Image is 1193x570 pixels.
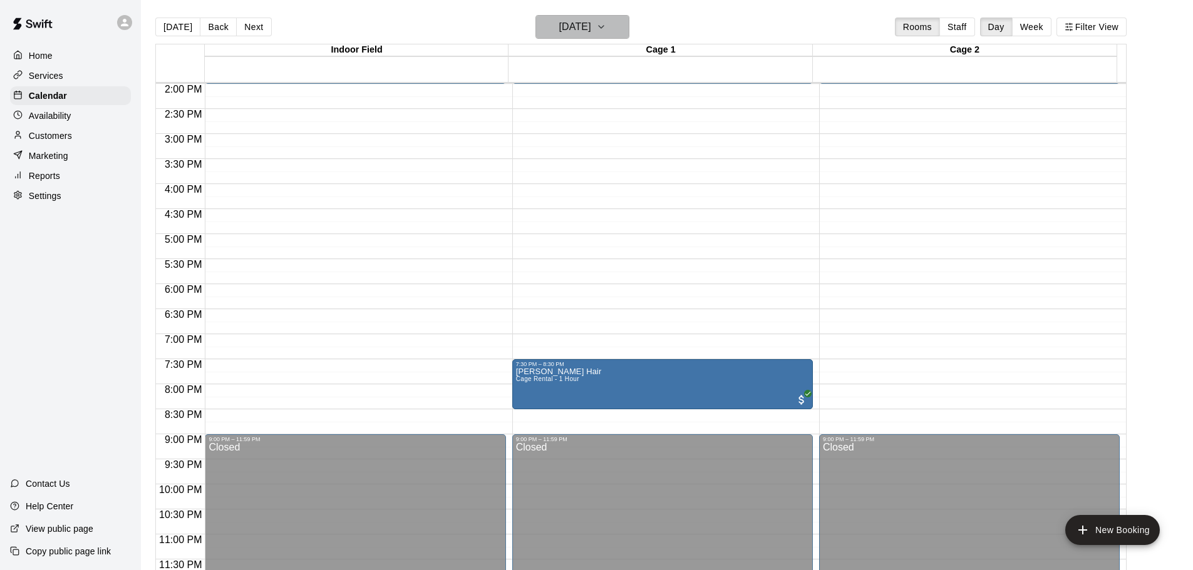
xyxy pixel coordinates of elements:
[29,130,72,142] p: Customers
[1065,515,1160,545] button: add
[980,18,1013,36] button: Day
[516,361,809,367] div: 7:30 PM – 8:30 PM
[156,509,205,520] span: 10:30 PM
[162,234,205,245] span: 5:00 PM
[823,436,1116,442] div: 9:00 PM – 11:59 PM
[162,259,205,270] span: 5:30 PM
[29,190,61,202] p: Settings
[200,18,237,36] button: Back
[512,359,813,409] div: 7:30 PM – 8:30 PM: Cage Rental - 1 Hour
[10,66,131,85] a: Services
[162,409,205,420] span: 8:30 PM
[162,359,205,370] span: 7:30 PM
[535,15,629,39] button: [DATE]
[813,44,1117,56] div: Cage 2
[205,44,509,56] div: Indoor Field
[162,309,205,320] span: 6:30 PM
[29,49,53,62] p: Home
[516,436,809,442] div: 9:00 PM – 11:59 PM
[26,545,111,557] p: Copy public page link
[559,18,591,36] h6: [DATE]
[162,109,205,120] span: 2:30 PM
[162,384,205,395] span: 8:00 PM
[162,84,205,94] span: 2:00 PM
[162,334,205,345] span: 7:00 PM
[162,134,205,145] span: 3:00 PM
[26,522,93,535] p: View public page
[795,394,808,406] span: All customers have paid
[10,46,131,65] a: Home
[10,186,131,205] a: Settings
[509,44,812,56] div: Cage 1
[156,534,205,545] span: 11:00 PM
[26,500,73,512] p: Help Center
[10,126,131,145] a: Customers
[162,184,205,195] span: 4:00 PM
[162,284,205,295] span: 6:00 PM
[1012,18,1051,36] button: Week
[516,375,579,382] span: Cage Rental - 1 Hour
[162,459,205,470] span: 9:30 PM
[156,484,205,495] span: 10:00 PM
[10,166,131,185] a: Reports
[939,18,975,36] button: Staff
[29,150,68,162] p: Marketing
[155,18,200,36] button: [DATE]
[236,18,271,36] button: Next
[26,477,70,490] p: Contact Us
[156,559,205,570] span: 11:30 PM
[10,146,131,165] a: Marketing
[162,159,205,170] span: 3:30 PM
[29,89,67,102] p: Calendar
[162,209,205,220] span: 4:30 PM
[10,86,131,105] a: Calendar
[29,109,71,122] p: Availability
[209,436,502,442] div: 9:00 PM – 11:59 PM
[29,69,63,82] p: Services
[895,18,940,36] button: Rooms
[162,434,205,445] span: 9:00 PM
[29,170,60,182] p: Reports
[10,106,131,125] a: Availability
[1056,18,1127,36] button: Filter View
